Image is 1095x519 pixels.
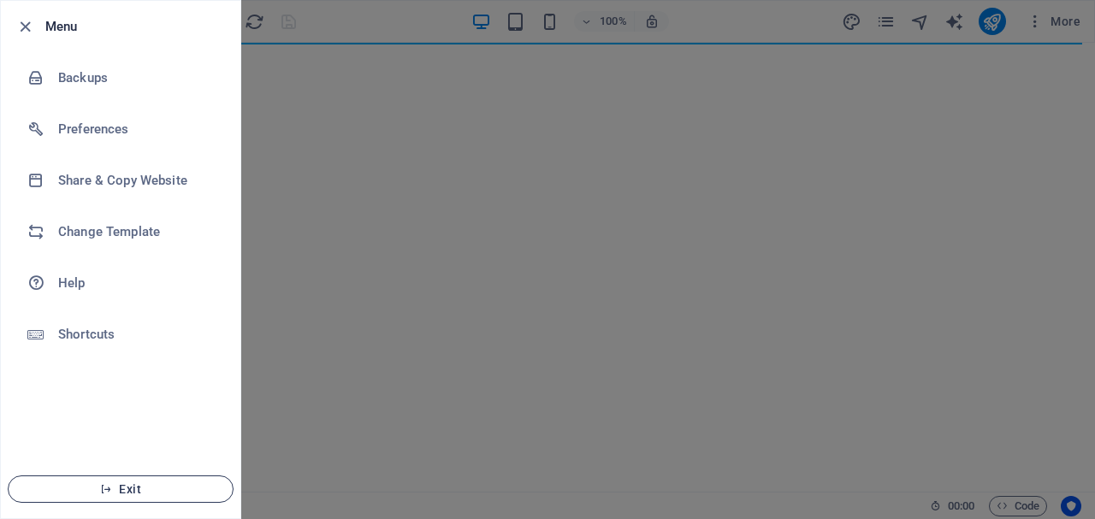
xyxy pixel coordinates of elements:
[8,475,234,503] button: Exit
[58,119,216,139] h6: Preferences
[58,170,216,191] h6: Share & Copy Website
[58,273,216,293] h6: Help
[58,324,216,345] h6: Shortcuts
[58,68,216,88] h6: Backups
[1,257,240,309] a: Help
[58,221,216,242] h6: Change Template
[22,482,219,496] span: Exit
[45,16,227,37] h6: Menu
